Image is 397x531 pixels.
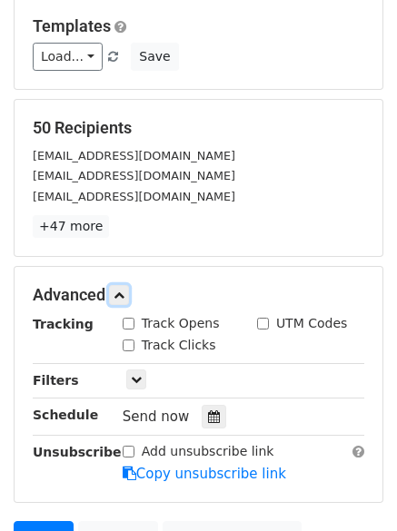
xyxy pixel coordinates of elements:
strong: Filters [33,373,79,388]
strong: Tracking [33,317,94,331]
a: Templates [33,16,111,35]
strong: Unsubscribe [33,445,122,459]
a: Copy unsubscribe link [123,466,286,482]
small: [EMAIL_ADDRESS][DOMAIN_NAME] [33,169,235,182]
h5: 50 Recipients [33,118,364,138]
label: UTM Codes [276,314,347,333]
button: Save [131,43,178,71]
a: +47 more [33,215,109,238]
a: Load... [33,43,103,71]
span: Send now [123,408,190,425]
small: [EMAIL_ADDRESS][DOMAIN_NAME] [33,149,235,162]
label: Add unsubscribe link [142,442,274,461]
small: [EMAIL_ADDRESS][DOMAIN_NAME] [33,190,235,203]
iframe: Chat Widget [306,444,397,531]
strong: Schedule [33,408,98,422]
h5: Advanced [33,285,364,305]
label: Track Opens [142,314,220,333]
label: Track Clicks [142,336,216,355]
